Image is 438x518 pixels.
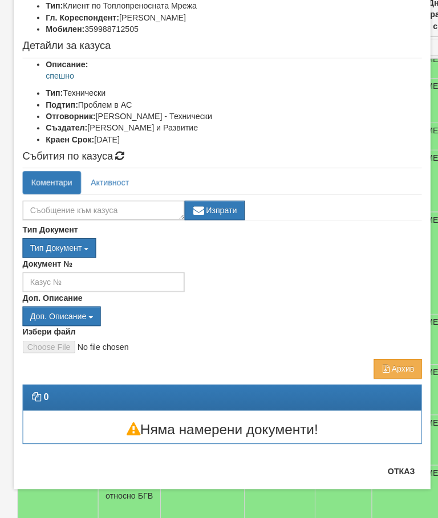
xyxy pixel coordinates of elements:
label: Доп. Описание [22,295,81,307]
b: Отговорник: [45,117,94,127]
b: Мобилен: [45,31,83,40]
button: Изпрати [182,205,241,225]
button: Тип Документ [22,242,95,262]
label: Избери файл [22,329,75,340]
label: Тип Документ [22,228,77,239]
p: спешно [45,76,416,88]
span: Доп. Описание [30,315,85,324]
a: Коментари [22,176,80,199]
li: [PERSON_NAME] и Развитие [45,128,416,139]
h4: Детайли за казуса [22,47,416,59]
button: Архив [368,361,416,381]
input: Казус № [22,276,182,295]
b: Създател: [45,129,86,138]
h4: Събития по казуса [22,156,416,168]
div: Двоен клик, за изчистване на избраната стойност. [22,242,416,262]
b: Гл. Кореспондент: [45,20,117,29]
div: Двоен клик, за изчистване на избраната стойност. [22,309,416,329]
a: Активност [81,176,136,199]
span: Тип Документ [30,247,80,256]
b: Описание: [45,66,87,75]
button: Доп. Описание [22,309,99,329]
li: [PERSON_NAME] [45,19,416,30]
b: Краен Срок: [45,140,93,149]
li: Клиент по Топлопреносната Мрежа [45,7,416,19]
h3: Няма намерени документи! [23,423,415,438]
li: Технически [45,93,416,105]
strong: 0 [43,394,48,403]
label: Документ № [22,262,71,273]
li: 359988712505 [45,30,416,42]
li: [PERSON_NAME] - Технически [45,116,416,128]
b: Тип: [45,95,62,104]
li: [DATE] [45,139,416,150]
b: Подтип: [45,106,77,115]
li: Проблем в АС [45,105,416,116]
b: Тип: [45,9,62,18]
button: Отказ [375,463,416,481]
